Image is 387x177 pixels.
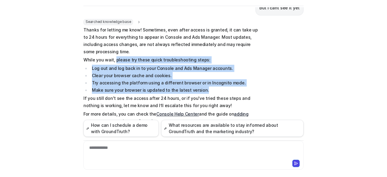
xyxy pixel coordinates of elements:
[161,120,304,137] button: What resources are available to stay informed about GroundTruth and the marketing industry?
[156,111,199,116] a: Console Help Center
[83,110,260,125] p: For more details, you can check the and the guide on .
[90,65,260,72] li: Log out and log back in to your Console and Ads Manager accounts.
[83,120,159,137] button: How can I schedule a demo with GroundTruth?
[90,72,260,79] li: Clear your browser cache and cookies.
[259,4,300,11] p: but i cant see it yet
[83,56,260,64] p: While you wait, please try these quick troubleshooting steps:
[90,87,260,94] li: Make sure your browser is updated to the latest version.
[83,19,133,25] span: Searched knowledge base
[90,79,260,87] li: Try accessing the platform using a different browser or in Incognito mode.
[83,26,260,55] p: Thanks for letting me know! Sometimes, even after access is granted, it can take up to 24 hours f...
[83,95,260,109] p: If you still don't see the access after 24 hours, or if you've tried these steps and nothing is w...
